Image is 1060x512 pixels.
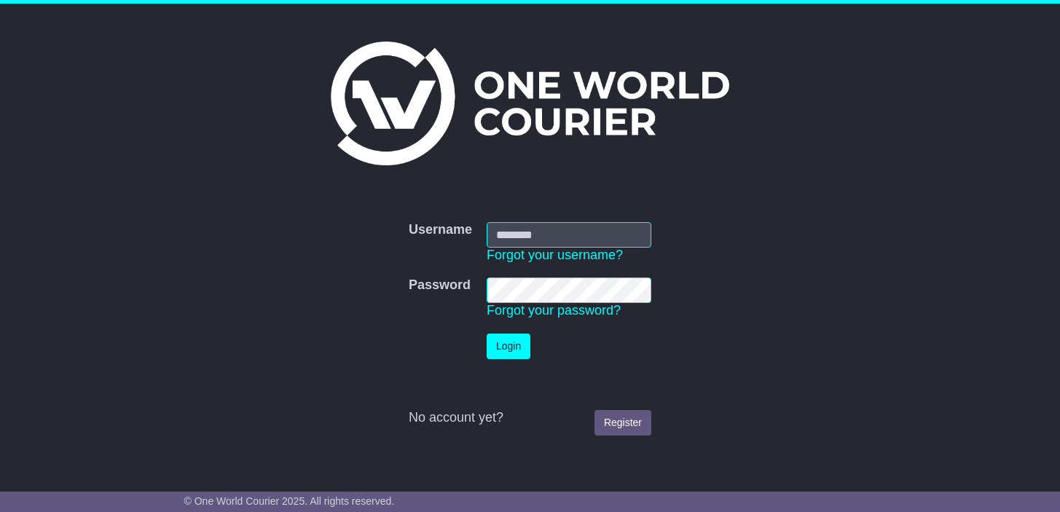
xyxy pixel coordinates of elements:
a: Forgot your username? [487,248,623,262]
a: Register [594,410,651,436]
div: No account yet? [409,410,651,426]
button: Login [487,334,530,359]
label: Username [409,222,472,238]
a: Forgot your password? [487,303,621,318]
span: © One World Courier 2025. All rights reserved. [184,495,395,507]
img: One World [331,42,729,165]
label: Password [409,277,471,294]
